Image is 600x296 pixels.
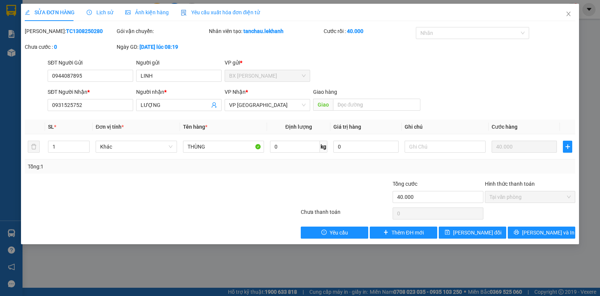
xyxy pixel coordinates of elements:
div: SĐT Người Nhận [48,88,133,96]
div: Người nhận [136,88,222,96]
span: printer [514,230,519,236]
b: TC1308250280 [66,28,103,34]
button: plusThêm ĐH mới [370,227,437,239]
span: Giá trị hàng [333,124,361,130]
label: Hình thức thanh toán [485,181,535,187]
b: [DATE] lúc 08:19 [139,44,178,50]
b: 40.000 [347,28,363,34]
span: exclamation-circle [321,230,327,236]
div: Gói vận chuyển: [117,27,207,35]
span: Ảnh kiện hàng [125,9,169,15]
div: Chưa thanh toán [300,208,392,221]
div: Tổng: 1 [28,162,232,171]
span: VP Ninh Sơn [229,99,306,111]
div: [PERSON_NAME]: [25,27,115,35]
button: plus [563,141,572,153]
input: VD: Bàn, Ghế [183,141,264,153]
span: Thêm ĐH mới [391,228,423,237]
span: edit [25,10,30,15]
button: exclamation-circleYêu cầu [301,227,368,239]
input: Ghi Chú [405,141,486,153]
span: plus [383,230,388,236]
button: delete [28,141,40,153]
span: SỬA ĐƠN HÀNG [25,9,75,15]
div: VP gửi [225,59,310,67]
b: tanchau.lekhanh [243,28,283,34]
span: user-add [211,102,217,108]
div: Ngày GD: [117,43,207,51]
span: Lịch sử [87,9,113,15]
button: save[PERSON_NAME] đổi [439,227,506,239]
button: Close [558,4,579,25]
div: Cước rồi : [324,27,414,35]
span: Yêu cầu xuất hóa đơn điện tử [181,9,260,15]
span: [PERSON_NAME] và In [522,228,574,237]
img: icon [181,10,187,16]
input: 0 [492,141,557,153]
div: Chưa cước : [25,43,115,51]
span: Cước hàng [492,124,517,130]
span: [PERSON_NAME] đổi [453,228,501,237]
span: kg [320,141,327,153]
div: Nhân viên tạo: [209,27,322,35]
button: printer[PERSON_NAME] và In [508,227,575,239]
span: Tổng cước [393,181,417,187]
div: Người gửi [136,59,222,67]
span: plus [563,144,572,150]
input: Dọc đường [333,99,421,111]
span: BX Tân Châu [229,70,306,81]
span: close [565,11,571,17]
b: 0 [54,44,57,50]
span: VP Nhận [225,89,246,95]
span: Khác [100,141,172,152]
span: picture [125,10,130,15]
span: Định lượng [285,124,312,130]
span: Tại văn phòng [489,191,571,203]
span: clock-circle [87,10,92,15]
div: SĐT Người Gửi [48,59,133,67]
span: Yêu cầu [330,228,348,237]
span: Tên hàng [183,124,207,130]
span: Đơn vị tính [96,124,124,130]
span: Giao hàng [313,89,337,95]
th: Ghi chú [402,120,489,134]
span: save [445,230,450,236]
span: Giao [313,99,333,111]
span: SL [48,124,54,130]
